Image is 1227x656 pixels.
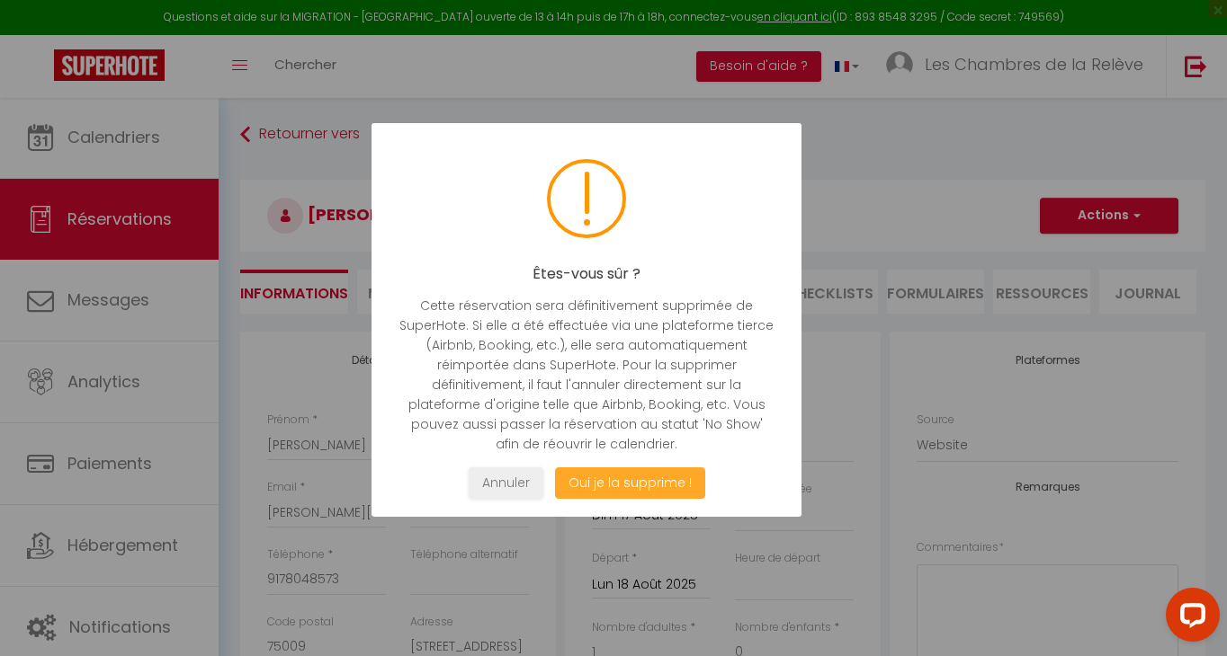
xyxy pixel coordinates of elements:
[399,265,775,282] h2: Êtes-vous sûr ?
[469,467,543,499] button: Annuler
[555,467,705,499] button: Oui je la supprime !
[1151,581,1227,656] iframe: LiveChat chat widget
[399,296,775,454] p: Cette réservation sera définitivement supprimée de SuperHote. Si elle a été effectuée via une pla...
